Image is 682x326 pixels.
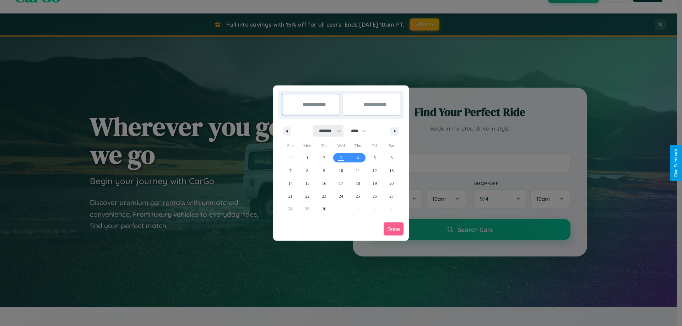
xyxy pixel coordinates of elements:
span: 24 [339,190,343,203]
button: 16 [316,177,332,190]
span: 19 [373,177,377,190]
button: 25 [350,190,366,203]
button: 3 [332,151,349,164]
span: 28 [288,203,293,215]
span: Wed [332,140,349,151]
button: 22 [299,190,315,203]
span: 16 [322,177,326,190]
button: 26 [366,190,383,203]
span: Thu [350,140,366,151]
span: 2 [323,151,325,164]
span: Tue [316,140,332,151]
button: 17 [332,177,349,190]
button: 20 [383,177,400,190]
span: 13 [389,164,394,177]
button: 23 [316,190,332,203]
span: 9 [323,164,325,177]
span: Sat [383,140,400,151]
span: 11 [356,164,360,177]
button: 28 [282,203,299,215]
button: 29 [299,203,315,215]
button: 6 [383,151,400,164]
button: 9 [316,164,332,177]
span: 18 [356,177,360,190]
button: 24 [332,190,349,203]
button: 1 [299,151,315,164]
span: 20 [389,177,394,190]
span: Fri [366,140,383,151]
span: 10 [339,164,343,177]
span: 30 [322,203,326,215]
button: 21 [282,190,299,203]
button: 12 [366,164,383,177]
button: Done [384,222,404,236]
button: 8 [299,164,315,177]
span: 23 [322,190,326,203]
span: 25 [356,190,360,203]
span: 22 [305,190,309,203]
button: 13 [383,164,400,177]
button: 14 [282,177,299,190]
button: 18 [350,177,366,190]
button: 15 [299,177,315,190]
button: 10 [332,164,349,177]
div: Give Feedback [673,149,678,177]
button: 11 [350,164,366,177]
span: 6 [390,151,393,164]
span: 17 [339,177,343,190]
span: 21 [288,190,293,203]
span: Mon [299,140,315,151]
span: 5 [374,151,376,164]
span: 14 [288,177,293,190]
button: 5 [366,151,383,164]
button: 2 [316,151,332,164]
button: 30 [316,203,332,215]
span: 12 [373,164,377,177]
span: 15 [305,177,309,190]
span: Sun [282,140,299,151]
span: 27 [389,190,394,203]
span: 8 [306,164,308,177]
button: 7 [282,164,299,177]
span: 29 [305,203,309,215]
span: 3 [340,151,342,164]
span: 1 [306,151,308,164]
span: 7 [289,164,292,177]
button: 19 [366,177,383,190]
span: 26 [373,190,377,203]
span: 4 [357,151,359,164]
button: 27 [383,190,400,203]
button: 4 [350,151,366,164]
